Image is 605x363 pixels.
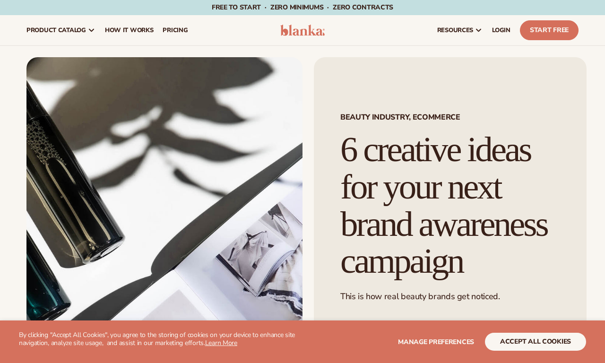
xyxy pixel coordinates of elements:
a: How It Works [100,15,158,45]
p: This is how real beauty brands get noticed. [340,291,560,302]
a: Learn More [205,338,237,347]
span: Free to start · ZERO minimums · ZERO contracts [212,3,393,12]
a: resources [432,15,487,45]
img: Minimalist composition featuring sleek black beauty product bottles and an open design book, acce... [26,57,302,363]
a: LOGIN [487,15,515,45]
h1: 6 creative ideas for your next brand awareness campaign [340,131,560,280]
span: LOGIN [492,26,510,34]
a: pricing [158,15,192,45]
a: product catalog [22,15,100,45]
span: product catalog [26,26,86,34]
img: logo [280,25,325,36]
span: pricing [163,26,188,34]
a: Start Free [520,20,579,40]
span: How It Works [105,26,154,34]
button: Manage preferences [398,333,474,351]
span: BEAUTY INDUSTRY, ECOMMERCE [340,113,560,121]
p: By clicking "Accept All Cookies", you agree to the storing of cookies on your device to enhance s... [19,331,302,347]
button: accept all cookies [485,333,586,351]
span: resources [437,26,473,34]
span: Manage preferences [398,337,474,346]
